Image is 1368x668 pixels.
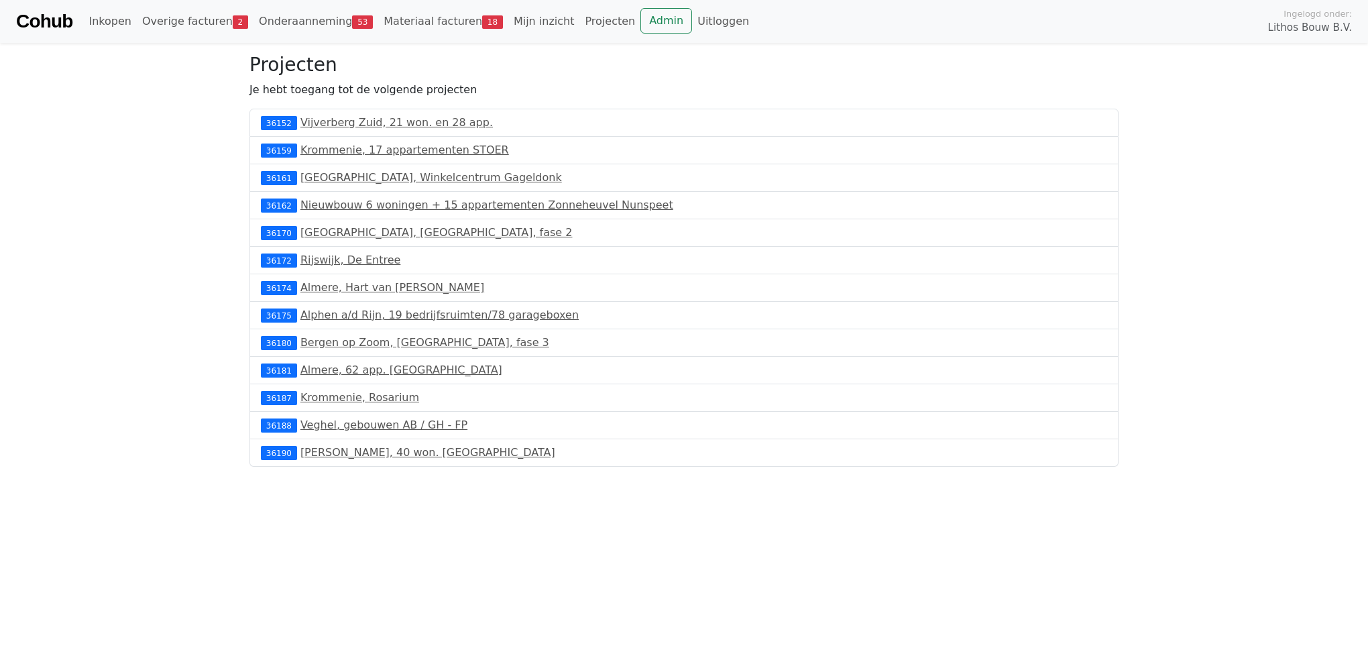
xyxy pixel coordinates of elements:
a: Krommenie, 17 appartementen STOER [300,144,509,156]
div: 36152 [261,116,297,129]
a: Veghel, gebouwen AB / GH - FP [300,419,467,431]
a: Projecten [579,8,640,35]
a: Cohub [16,5,72,38]
a: Alphen a/d Rijn, 19 bedrijfsruimten/78 garageboxen [300,309,579,321]
div: 36170 [261,226,297,239]
span: 18 [482,15,503,29]
a: [GEOGRAPHIC_DATA], Winkelcentrum Gageldonk [300,171,562,184]
p: Je hebt toegang tot de volgende projecten [249,82,1119,98]
div: 36159 [261,144,297,157]
div: 36187 [261,391,297,404]
div: 36180 [261,336,297,349]
a: Overige facturen2 [137,8,253,35]
div: 36172 [261,254,297,267]
span: Lithos Bouw B.V. [1268,20,1352,36]
a: Rijswijk, De Entree [300,254,400,266]
div: 36181 [261,364,297,377]
a: [PERSON_NAME], 40 won. [GEOGRAPHIC_DATA] [300,446,555,459]
a: Inkopen [83,8,136,35]
h3: Projecten [249,54,1119,76]
div: 36188 [261,419,297,432]
span: 53 [352,15,373,29]
div: 36174 [261,281,297,294]
span: Ingelogd onder: [1284,7,1352,20]
a: Uitloggen [692,8,754,35]
a: Admin [640,8,692,34]
a: Almere, 62 app. [GEOGRAPHIC_DATA] [300,364,502,376]
a: Vijverberg Zuid, 21 won. en 28 app. [300,116,493,129]
a: Bergen op Zoom, [GEOGRAPHIC_DATA], fase 3 [300,336,549,349]
a: Onderaanneming53 [253,8,378,35]
div: 36190 [261,446,297,459]
a: Mijn inzicht [508,8,580,35]
a: Materiaal facturen18 [378,8,508,35]
a: Almere, Hart van [PERSON_NAME] [300,281,484,294]
a: [GEOGRAPHIC_DATA], [GEOGRAPHIC_DATA], fase 2 [300,226,573,239]
a: Krommenie, Rosarium [300,391,419,404]
div: 36175 [261,309,297,322]
div: 36162 [261,199,297,212]
a: Nieuwbouw 6 woningen + 15 appartementen Zonneheuvel Nunspeet [300,199,673,211]
span: 2 [233,15,248,29]
div: 36161 [261,171,297,184]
